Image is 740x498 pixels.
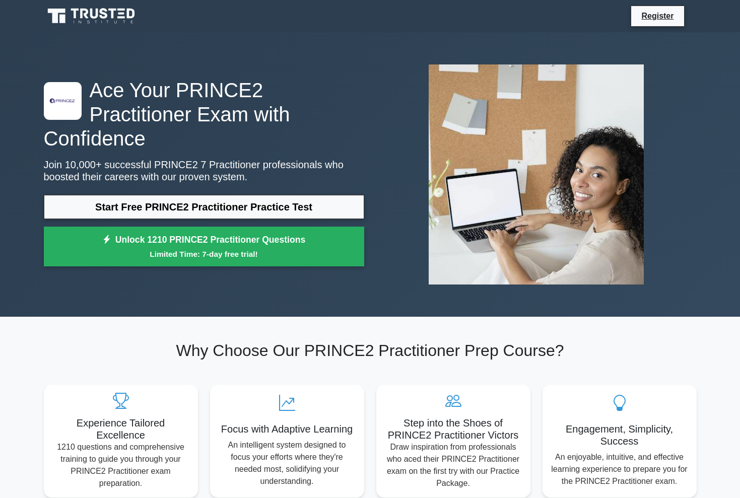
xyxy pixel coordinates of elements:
a: Start Free PRINCE2 Practitioner Practice Test [44,195,364,219]
a: Register [635,10,680,22]
small: Limited Time: 7-day free trial! [56,248,352,260]
p: Draw inspiration from professionals who aced their PRINCE2 Practitioner exam on the first try wit... [384,441,522,489]
a: Unlock 1210 PRINCE2 Practitioner QuestionsLimited Time: 7-day free trial! [44,227,364,267]
h2: Why Choose Our PRINCE2 Practitioner Prep Course? [44,341,697,360]
h5: Focus with Adaptive Learning [218,423,356,435]
h5: Engagement, Simplicity, Success [551,423,689,447]
p: Join 10,000+ successful PRINCE2 7 Practitioner professionals who boosted their careers with our p... [44,159,364,183]
p: An enjoyable, intuitive, and effective learning experience to prepare you for the PRINCE2 Practit... [551,451,689,487]
h5: Experience Tailored Excellence [52,417,190,441]
p: An intelligent system designed to focus your efforts where they're needed most, solidifying your ... [218,439,356,487]
p: 1210 questions and comprehensive training to guide you through your PRINCE2 Practitioner exam pre... [52,441,190,489]
h1: Ace Your PRINCE2 Practitioner Exam with Confidence [44,78,364,151]
h5: Step into the Shoes of PRINCE2 Practitioner Victors [384,417,522,441]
